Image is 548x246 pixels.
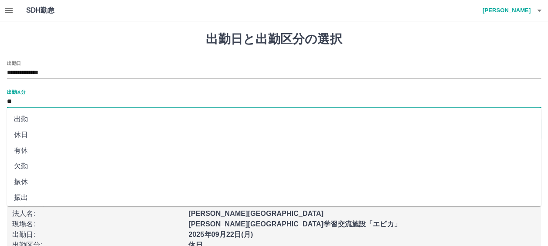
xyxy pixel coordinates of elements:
[12,208,183,219] p: 法人名 :
[7,143,541,158] li: 有休
[7,32,541,47] h1: 出勤日と出勤区分の選択
[188,210,323,217] b: [PERSON_NAME][GEOGRAPHIC_DATA]
[7,60,21,66] label: 出勤日
[7,190,541,205] li: 振出
[7,158,541,174] li: 欠勤
[7,89,25,95] label: 出勤区分
[7,127,541,143] li: 休日
[12,219,183,229] p: 現場名 :
[188,231,253,238] b: 2025年09月22日(月)
[12,229,183,240] p: 出勤日 :
[188,220,401,228] b: [PERSON_NAME][GEOGRAPHIC_DATA]学習交流施設「エピカ」
[7,205,541,221] li: 遅刻等
[7,174,541,190] li: 振休
[7,111,541,127] li: 出勤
